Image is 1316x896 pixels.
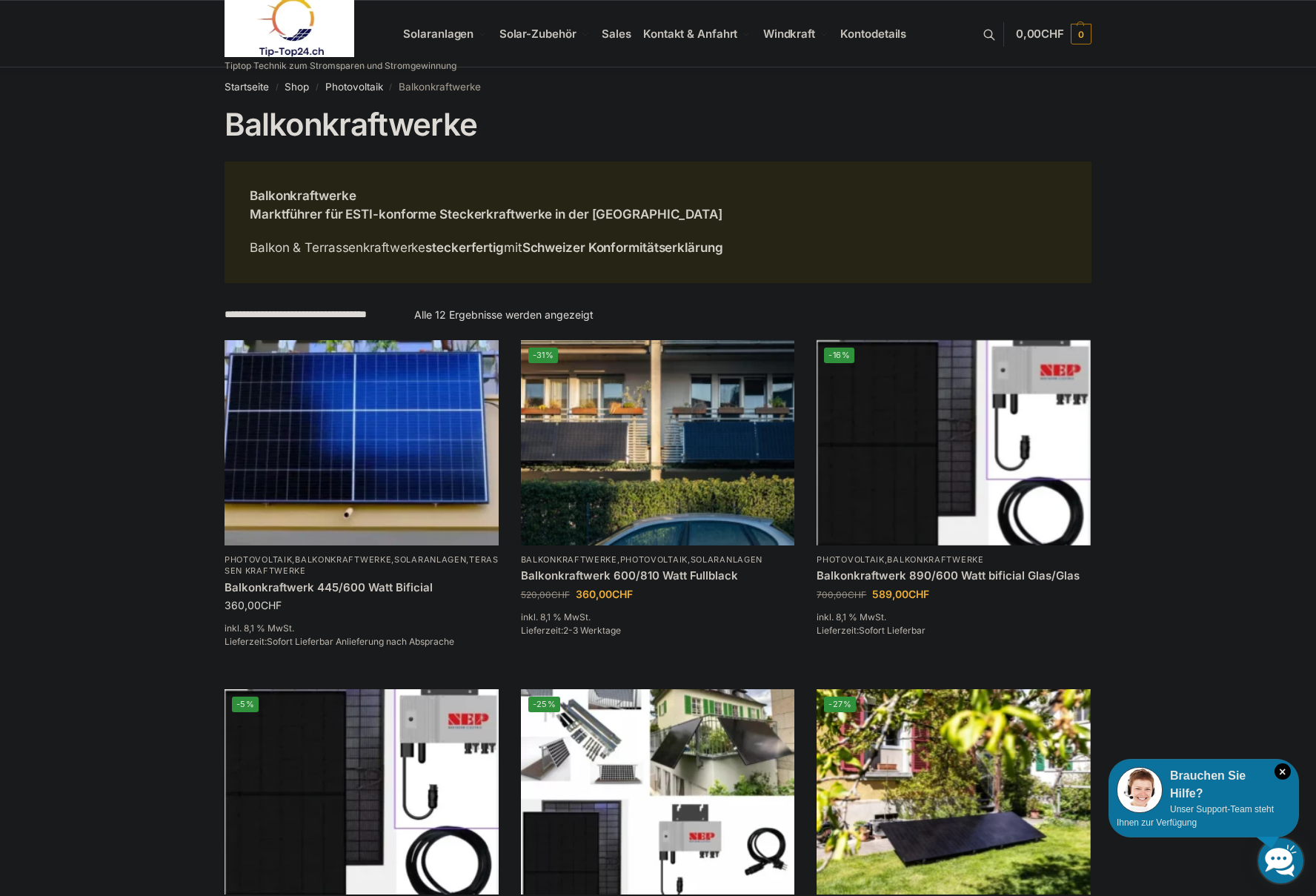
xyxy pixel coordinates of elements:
span: / [269,82,285,93]
span: Sales [602,27,631,41]
img: Solaranlage für den kleinen Balkon [225,340,499,545]
a: -27%Steckerkraftwerk 890/600 Watt, mit Ständer für Terrasse inkl. Lieferung [817,689,1091,895]
span: 2-3 Werktage [563,625,621,636]
img: Steckerkraftwerk 890/600 Watt, mit Ständer für Terrasse inkl. Lieferung [817,689,1091,895]
span: CHF [551,589,570,600]
p: inkl. 8,1 % MwSt. [817,611,1091,624]
p: Tiptop Technik zum Stromsparen und Stromgewinnung [225,62,456,70]
img: Customer service [1117,767,1163,813]
a: Balkonkraftwerk 445/600 Watt Bificial [225,580,499,595]
a: Solaranlagen [691,554,762,565]
a: Balkonkraftwerk 890/600 Watt bificial Glas/Glas [817,568,1091,583]
span: / [383,82,399,93]
span: Lieferzeit: [225,636,454,647]
a: Kontodetails [834,1,912,67]
a: Photovoltaik [325,81,383,93]
strong: Schweizer Konformitätserklärung [522,240,723,255]
p: , , [521,554,795,565]
select: Shop-Reihenfolge [225,307,396,322]
span: Solar-Zubehör [499,27,576,41]
a: -5%Bificiales Hochleistungsmodul [225,689,499,895]
span: Lieferzeit: [817,625,925,636]
a: Balkonkraftwerk 600/810 Watt Fullblack [521,568,795,583]
a: -25%860 Watt Komplett mit Balkonhalterung [521,689,795,895]
a: Solaranlagen [394,554,466,565]
a: 0,00CHF 0 [1016,12,1091,56]
bdi: 360,00 [225,599,282,611]
a: Photovoltaik [620,554,688,565]
a: Solar-Zubehör [493,1,596,67]
strong: Marktführer für ESTI-konforme Steckerkraftwerke in der [GEOGRAPHIC_DATA] [250,207,722,222]
p: Balkon & Terrassenkraftwerke mit [250,239,723,258]
p: inkl. 8,1 % MwSt. [225,622,499,635]
img: 860 Watt Komplett mit Balkonhalterung [521,689,795,895]
img: 2 Balkonkraftwerke [521,340,795,545]
span: Sofort Lieferbar Anlieferung nach Absprache [267,636,454,647]
span: CHF [261,599,282,611]
nav: Breadcrumb [225,67,1091,106]
a: Balkonkraftwerke [521,554,617,565]
span: 0 [1071,24,1091,44]
img: Bificiales Hochleistungsmodul [225,689,499,895]
a: Terassen Kraftwerke [225,554,499,576]
span: Windkraft [763,27,815,41]
bdi: 520,00 [521,589,570,600]
a: Sales [596,1,637,67]
i: Schließen [1275,763,1291,780]
span: Kontodetails [840,27,906,41]
span: CHF [908,588,929,600]
a: Balkonkraftwerke [887,554,983,565]
h1: Balkonkraftwerke [225,106,1091,143]
p: , [817,554,1091,565]
a: Balkonkraftwerke [295,554,391,565]
a: -16%Bificiales Hochleistungsmodul [817,340,1091,545]
span: Sofort Lieferbar [859,625,925,636]
a: Photovoltaik [817,554,884,565]
p: inkl. 8,1 % MwSt. [521,611,795,624]
span: CHF [848,589,866,600]
a: -31%2 Balkonkraftwerke [521,340,795,545]
a: Windkraft [757,1,835,67]
span: CHF [1041,27,1064,41]
img: Bificiales Hochleistungsmodul [817,340,1091,545]
span: 0,00 [1016,27,1064,41]
p: , , , [225,554,499,577]
bdi: 360,00 [576,588,633,600]
bdi: 700,00 [817,589,866,600]
span: Lieferzeit: [521,625,621,636]
a: Photovoltaik [225,554,292,565]
a: Shop [285,81,309,93]
div: Brauchen Sie Hilfe? [1117,767,1291,803]
p: Alle 12 Ergebnisse werden angezeigt [414,307,594,322]
span: Kontakt & Anfahrt [643,27,737,41]
span: Unser Support-Team steht Ihnen zur Verfügung [1117,804,1274,828]
a: Startseite [225,81,269,93]
a: Kontakt & Anfahrt [637,1,757,67]
bdi: 589,00 [872,588,929,600]
strong: steckerfertig [425,240,504,255]
span: / [309,82,325,93]
strong: Balkonkraftwerke [250,188,356,203]
span: CHF [612,588,633,600]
